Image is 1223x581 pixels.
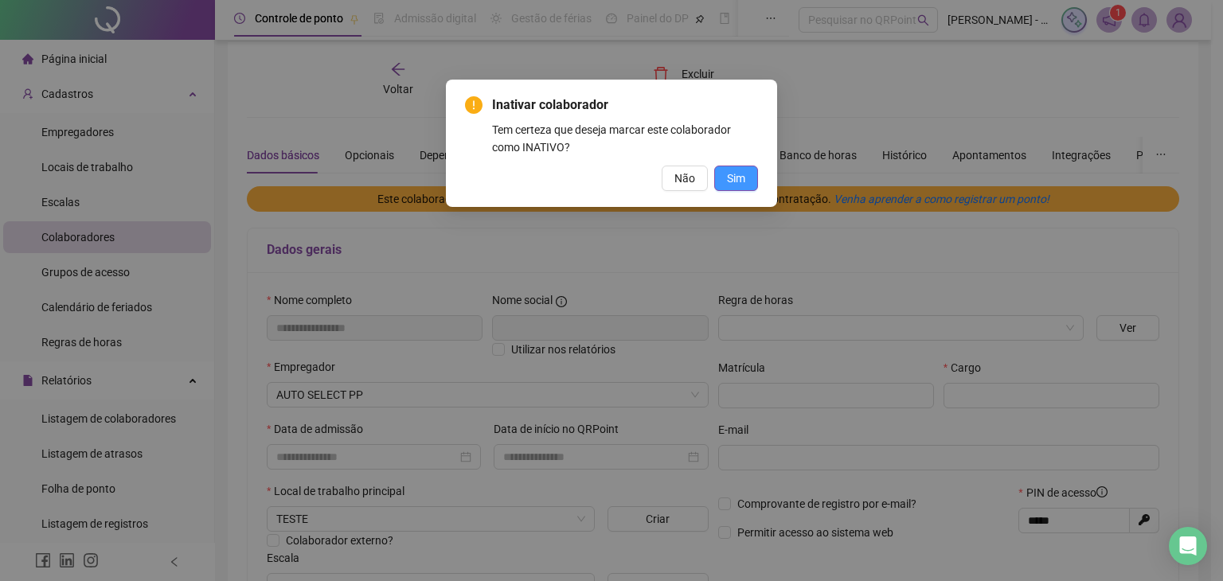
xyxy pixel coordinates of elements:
button: Sim [714,166,758,191]
button: Não [662,166,708,191]
div: Tem certeza que deseja marcar este colaborador como INATIVO? [492,121,758,156]
span: Sim [727,170,745,187]
div: Open Intercom Messenger [1169,527,1207,565]
span: Não [674,170,695,187]
span: exclamation-circle [465,96,483,114]
span: Inativar colaborador [492,96,758,115]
